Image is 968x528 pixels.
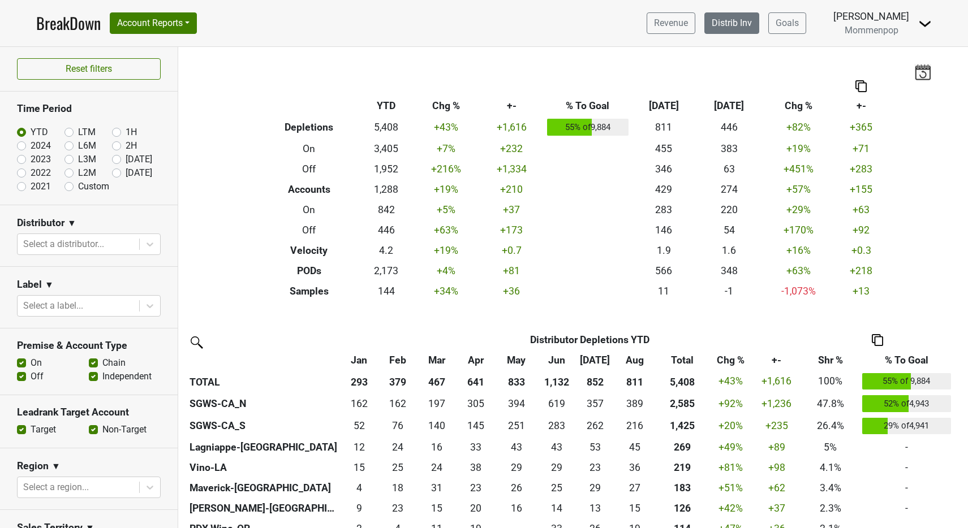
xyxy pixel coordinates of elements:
[414,96,479,116] th: Chg %
[498,396,535,411] div: 394
[187,370,340,393] th: TOTAL
[498,418,535,433] div: 251
[78,180,109,193] label: Custom
[419,460,454,475] div: 24
[631,200,696,220] td: 283
[31,423,56,436] label: Target
[414,220,479,240] td: +63 %
[617,418,652,433] div: 216
[631,220,696,240] td: 146
[631,240,696,261] td: 1.9
[414,281,479,301] td: +34 %
[537,478,576,498] td: 25.201
[343,396,376,411] div: 162
[655,415,710,438] th: 1425.242
[710,457,752,478] td: +81 %
[696,281,762,301] td: -1
[378,457,417,478] td: 25.039
[187,457,340,478] th: Vino-LA
[378,437,417,457] td: 23.598
[340,415,378,438] td: 52.29
[495,498,537,518] td: 16.098
[655,498,710,518] th: 126.035
[17,460,49,472] h3: Region
[340,457,378,478] td: 15.326
[457,370,495,393] th: 641
[696,139,762,159] td: 383
[579,440,612,455] div: 53
[416,478,457,498] td: 30.749
[540,440,573,455] div: 43
[359,139,414,159] td: 3,405
[836,281,887,301] td: +13
[17,58,161,80] button: Reset filters
[755,481,799,495] div: +62
[576,350,614,370] th: Jul: activate to sort column ascending
[416,498,457,518] td: 15.132
[755,460,799,475] div: +98
[762,281,835,301] td: -1,073 %
[540,460,573,475] div: 29
[457,437,495,457] td: 33.367
[187,350,340,370] th: &nbsp;: activate to sort column ascending
[259,220,359,240] th: Off
[17,340,161,352] h3: Premise & Account Type
[576,478,614,498] td: 28.833
[343,460,376,475] div: 15
[340,370,378,393] th: 293
[459,440,492,455] div: 33
[187,332,205,350] img: filter
[381,501,414,516] div: 23
[845,25,898,36] span: Mommenpop
[414,240,479,261] td: +19 %
[31,125,48,139] label: YTD
[657,481,707,495] div: 183
[416,392,457,415] td: 197.218
[576,415,614,438] td: 262.401
[457,498,495,518] td: 19.932
[859,437,954,457] td: -
[457,478,495,498] td: 23.366
[710,350,752,370] th: Chg %: activate to sort column ascending
[187,437,340,457] th: Lagniappe-[GEOGRAPHIC_DATA]
[479,220,544,240] td: +173
[836,96,887,116] th: +-
[544,96,631,116] th: % To Goal
[537,392,576,415] td: 619.255
[647,12,695,34] a: Revenue
[416,415,457,438] td: 140.239
[414,139,479,159] td: +7 %
[479,139,544,159] td: +232
[614,350,655,370] th: Aug: activate to sort column ascending
[655,350,710,370] th: Total: activate to sort column ascending
[836,240,887,261] td: +0.3
[414,261,479,281] td: +4 %
[17,406,161,418] h3: Leadrank Target Account
[537,415,576,438] td: 282.533
[872,334,883,346] img: Copy to clipboard
[126,125,137,139] label: 1H
[31,166,51,180] label: 2022
[259,159,359,179] th: Off
[614,415,655,438] td: 215.91
[836,116,887,139] td: +365
[459,460,492,475] div: 38
[631,159,696,179] td: 346
[495,478,537,498] td: 25.949
[836,261,887,281] td: +218
[752,350,801,370] th: +-: activate to sort column ascending
[479,96,544,116] th: +-
[31,356,42,370] label: On
[378,392,417,415] td: 161.932
[696,261,762,281] td: 348
[359,200,414,220] td: 842
[498,481,535,495] div: 26
[381,418,414,433] div: 76
[381,440,414,455] div: 24
[17,217,64,229] h3: Distributor
[762,200,835,220] td: +29 %
[696,159,762,179] td: 63
[378,415,417,438] td: 75.765
[657,440,707,455] div: 269
[914,64,931,80] img: last_updated_date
